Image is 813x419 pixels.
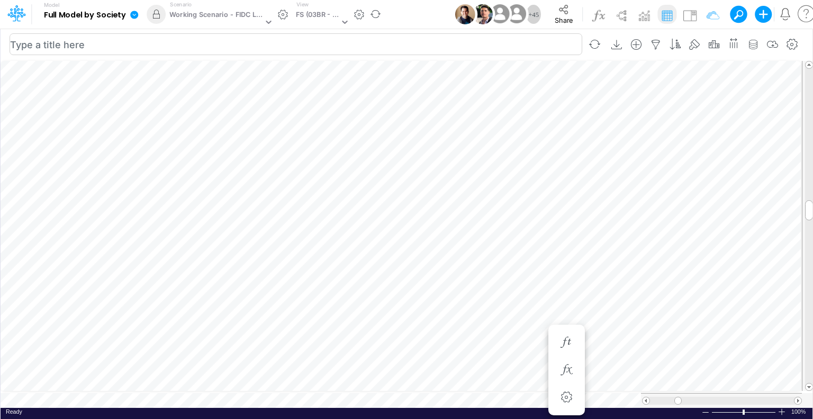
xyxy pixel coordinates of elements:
div: Zoom [711,408,778,416]
div: Zoom level [791,408,807,416]
span: Ready [6,408,22,415]
div: Working Scenario - FIDC Loans [169,10,263,22]
b: Full Model by Society [44,11,126,20]
img: User Image Icon [473,4,493,24]
img: User Image Icon [505,2,529,26]
label: View [296,1,309,8]
img: User Image Icon [455,4,475,24]
a: Notifications [779,8,791,20]
div: Zoom Out [701,408,710,416]
div: FS (03BR - SCD) [296,10,339,22]
span: + 45 [528,11,539,18]
span: Share [555,16,573,24]
div: Zoom In [778,408,786,416]
input: Type a title here [10,33,582,55]
div: Zoom [743,409,745,415]
label: Model [44,2,60,8]
div: In Ready mode [6,408,22,416]
span: 100% [791,408,807,416]
label: Scenario [170,1,192,8]
button: Share [546,1,582,28]
img: User Image Icon [488,2,512,26]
